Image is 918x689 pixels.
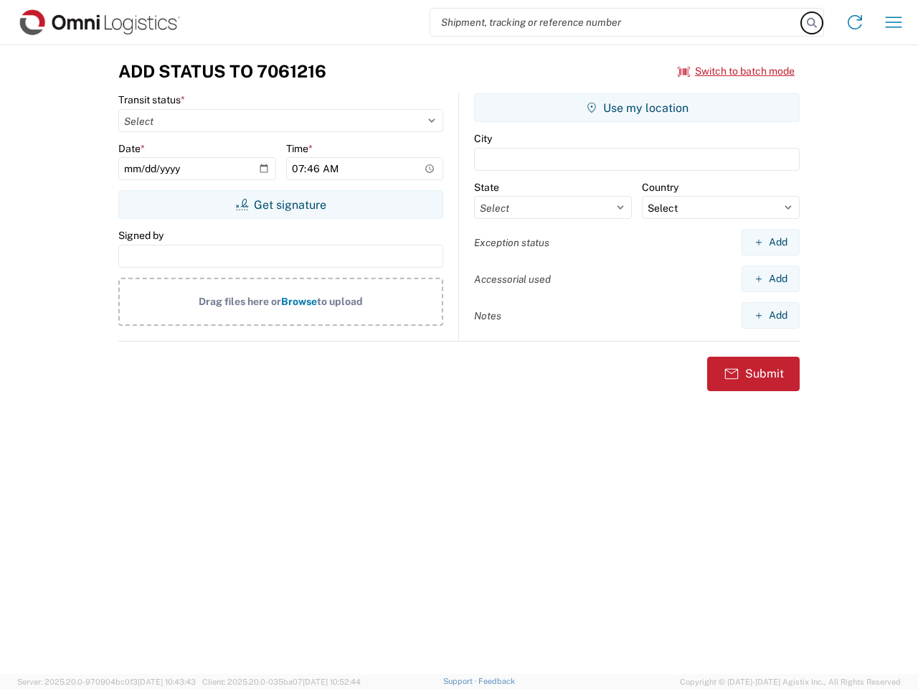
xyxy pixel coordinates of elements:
[17,678,196,686] span: Server: 2025.20.0-970904bc0f3
[118,229,164,242] label: Signed by
[474,309,501,322] label: Notes
[202,678,361,686] span: Client: 2025.20.0-035ba07
[742,302,800,329] button: Add
[742,266,800,292] button: Add
[642,181,678,194] label: Country
[118,142,145,155] label: Date
[443,677,479,685] a: Support
[742,229,800,256] button: Add
[474,181,499,194] label: State
[303,678,361,686] span: [DATE] 10:52:44
[118,61,326,82] h3: Add Status to 7061216
[138,678,196,686] span: [DATE] 10:43:43
[474,236,549,249] label: Exception status
[474,93,800,122] button: Use my location
[286,142,313,155] label: Time
[118,190,443,219] button: Get signature
[474,132,492,145] label: City
[478,677,515,685] a: Feedback
[281,296,317,307] span: Browse
[430,9,802,36] input: Shipment, tracking or reference number
[118,93,185,106] label: Transit status
[317,296,363,307] span: to upload
[680,675,901,688] span: Copyright © [DATE]-[DATE] Agistix Inc., All Rights Reserved
[199,296,281,307] span: Drag files here or
[474,273,551,286] label: Accessorial used
[707,357,800,391] button: Submit
[678,60,795,83] button: Switch to batch mode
